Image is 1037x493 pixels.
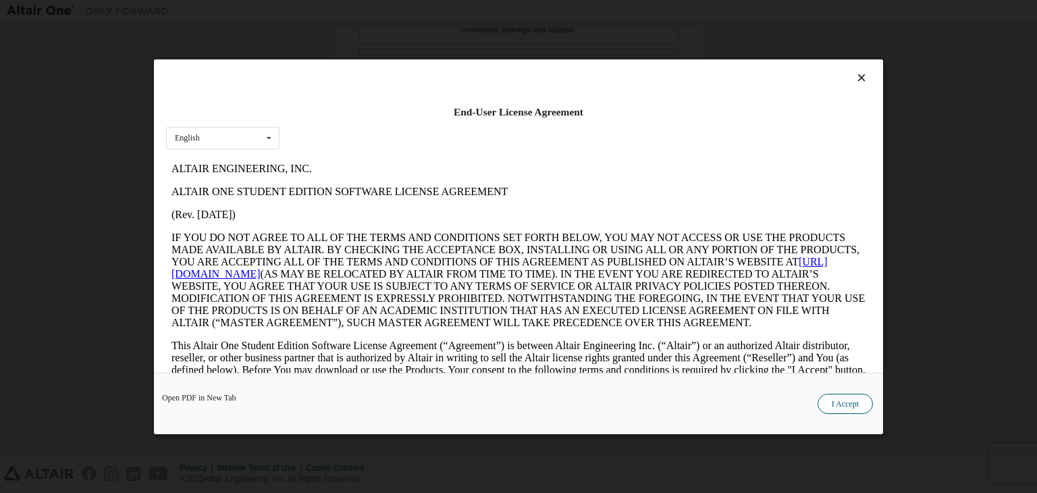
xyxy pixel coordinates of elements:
[5,182,699,231] p: This Altair One Student Edition Software License Agreement (“Agreement”) is between Altair Engine...
[818,394,873,414] button: I Accept
[5,28,699,41] p: ALTAIR ONE STUDENT EDITION SOFTWARE LICENSE AGREEMENT
[175,134,200,142] div: English
[166,105,871,119] div: End-User License Agreement
[5,5,699,18] p: ALTAIR ENGINEERING, INC.
[5,99,662,122] a: [URL][DOMAIN_NAME]
[162,394,236,402] a: Open PDF in New Tab
[5,74,699,172] p: IF YOU DO NOT AGREE TO ALL OF THE TERMS AND CONDITIONS SET FORTH BELOW, YOU MAY NOT ACCESS OR USE...
[5,51,699,63] p: (Rev. [DATE])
